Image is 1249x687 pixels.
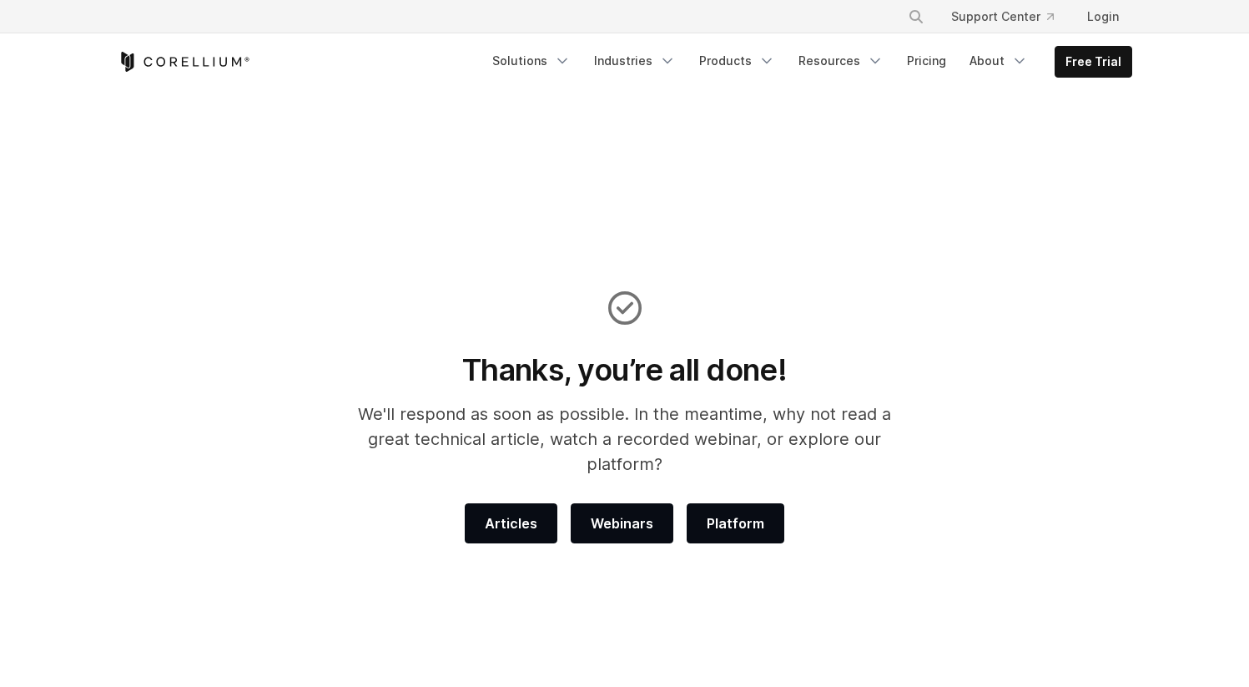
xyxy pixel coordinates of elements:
a: Resources [788,46,894,76]
a: Webinars [571,503,673,543]
a: Support Center [938,2,1067,32]
a: Industries [584,46,686,76]
span: Articles [485,513,537,533]
a: Platform [687,503,784,543]
a: Articles [465,503,557,543]
p: We'll respond as soon as possible. In the meantime, why not read a great technical article, watch... [335,402,914,477]
span: Webinars [591,513,653,533]
div: Navigation Menu [888,2,1132,32]
a: Solutions [482,46,581,76]
a: Free Trial [1055,47,1131,77]
span: Platform [707,513,764,533]
button: Search [901,2,931,32]
a: About [959,46,1038,76]
h1: Thanks, you’re all done! [335,351,914,388]
a: Pricing [897,46,956,76]
a: Products [689,46,785,76]
div: Navigation Menu [482,46,1132,78]
a: Login [1074,2,1132,32]
a: Corellium Home [118,52,250,72]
